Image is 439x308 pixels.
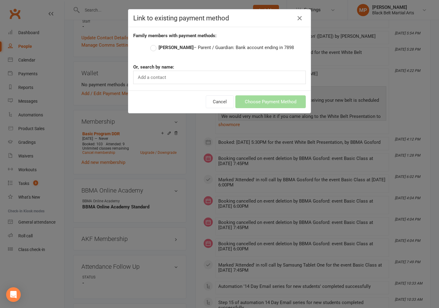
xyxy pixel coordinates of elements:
[133,33,216,38] strong: Family members with payment methods:
[295,13,305,23] button: Close
[150,44,294,51] label: – Parent / Guardian: Bank account ending in 7898
[137,73,168,81] input: Add a contact
[159,45,194,50] strong: [PERSON_NAME]
[206,95,234,108] button: Cancel
[133,14,306,22] h4: Link to existing payment method
[6,287,21,302] div: Open Intercom Messenger
[133,64,174,70] strong: Or, search by name:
